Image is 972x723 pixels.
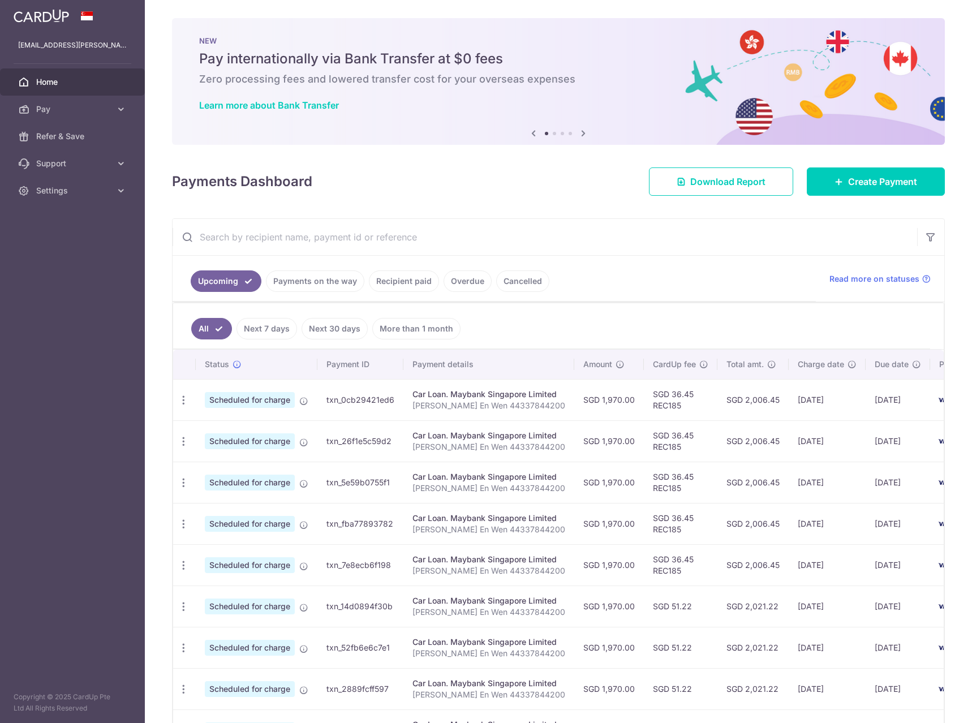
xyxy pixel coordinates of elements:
[789,420,866,462] td: [DATE]
[36,131,111,142] span: Refer & Save
[934,434,956,448] img: Bank Card
[412,606,565,618] p: [PERSON_NAME] En Wen 44337844200
[36,185,111,196] span: Settings
[412,678,565,689] div: Car Loan. Maybank Singapore Limited
[866,668,930,709] td: [DATE]
[644,420,717,462] td: SGD 36.45 REC185
[866,379,930,420] td: [DATE]
[412,483,565,494] p: [PERSON_NAME] En Wen 44337844200
[412,524,565,535] p: [PERSON_NAME] En Wen 44337844200
[866,627,930,668] td: [DATE]
[18,40,127,51] p: [EMAIL_ADDRESS][PERSON_NAME][DOMAIN_NAME]
[789,462,866,503] td: [DATE]
[412,513,565,524] div: Car Loan. Maybank Singapore Limited
[934,393,956,407] img: Bank Card
[205,433,295,449] span: Scheduled for charge
[726,359,764,370] span: Total amt.
[205,359,229,370] span: Status
[789,379,866,420] td: [DATE]
[717,420,789,462] td: SGD 2,006.45
[36,76,111,88] span: Home
[644,503,717,544] td: SGD 36.45 REC185
[317,420,403,462] td: txn_26f1e5c59d2
[205,681,295,697] span: Scheduled for charge
[412,441,565,453] p: [PERSON_NAME] En Wen 44337844200
[690,175,765,188] span: Download Report
[644,668,717,709] td: SGD 51.22
[205,516,295,532] span: Scheduled for charge
[574,668,644,709] td: SGD 1,970.00
[317,462,403,503] td: txn_5e59b0755f1
[644,379,717,420] td: SGD 36.45 REC185
[866,503,930,544] td: [DATE]
[173,219,917,255] input: Search by recipient name, payment id or reference
[644,544,717,586] td: SGD 36.45 REC185
[412,554,565,565] div: Car Loan. Maybank Singapore Limited
[403,350,574,379] th: Payment details
[317,627,403,668] td: txn_52fb6e6c7e1
[302,318,368,339] a: Next 30 days
[412,471,565,483] div: Car Loan. Maybank Singapore Limited
[717,462,789,503] td: SGD 2,006.45
[653,359,696,370] span: CardUp fee
[574,544,644,586] td: SGD 1,970.00
[191,318,232,339] a: All
[574,627,644,668] td: SGD 1,970.00
[934,682,956,696] img: Bank Card
[789,503,866,544] td: [DATE]
[172,171,312,192] h4: Payments Dashboard
[644,462,717,503] td: SGD 36.45 REC185
[444,270,492,292] a: Overdue
[317,503,403,544] td: txn_fba77893782
[317,668,403,709] td: txn_2889fcff597
[14,9,69,23] img: CardUp
[412,430,565,441] div: Car Loan. Maybank Singapore Limited
[789,627,866,668] td: [DATE]
[649,167,793,196] a: Download Report
[574,420,644,462] td: SGD 1,970.00
[199,72,918,86] h6: Zero processing fees and lowered transfer cost for your overseas expenses
[205,599,295,614] span: Scheduled for charge
[789,586,866,627] td: [DATE]
[644,627,717,668] td: SGD 51.22
[934,641,956,655] img: Bank Card
[369,270,439,292] a: Recipient paid
[412,636,565,648] div: Car Loan. Maybank Singapore Limited
[496,270,549,292] a: Cancelled
[934,600,956,613] img: Bank Card
[172,18,945,145] img: Bank transfer banner
[317,544,403,586] td: txn_7e8ecb6f198
[583,359,612,370] span: Amount
[717,627,789,668] td: SGD 2,021.22
[829,273,931,285] a: Read more on statuses
[829,273,919,285] span: Read more on statuses
[574,379,644,420] td: SGD 1,970.00
[412,689,565,700] p: [PERSON_NAME] En Wen 44337844200
[236,318,297,339] a: Next 7 days
[717,503,789,544] td: SGD 2,006.45
[717,544,789,586] td: SGD 2,006.45
[412,400,565,411] p: [PERSON_NAME] En Wen 44337844200
[848,175,917,188] span: Create Payment
[199,100,339,111] a: Learn more about Bank Transfer
[317,379,403,420] td: txn_0cb29421ed6
[412,389,565,400] div: Car Loan. Maybank Singapore Limited
[412,648,565,659] p: [PERSON_NAME] En Wen 44337844200
[205,475,295,490] span: Scheduled for charge
[199,36,918,45] p: NEW
[574,503,644,544] td: SGD 1,970.00
[205,392,295,408] span: Scheduled for charge
[205,640,295,656] span: Scheduled for charge
[789,668,866,709] td: [DATE]
[36,104,111,115] span: Pay
[866,586,930,627] td: [DATE]
[317,586,403,627] td: txn_14d0894f30b
[266,270,364,292] a: Payments on the way
[934,517,956,531] img: Bank Card
[934,558,956,572] img: Bank Card
[866,544,930,586] td: [DATE]
[205,557,295,573] span: Scheduled for charge
[798,359,844,370] span: Charge date
[574,586,644,627] td: SGD 1,970.00
[199,50,918,68] h5: Pay internationally via Bank Transfer at $0 fees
